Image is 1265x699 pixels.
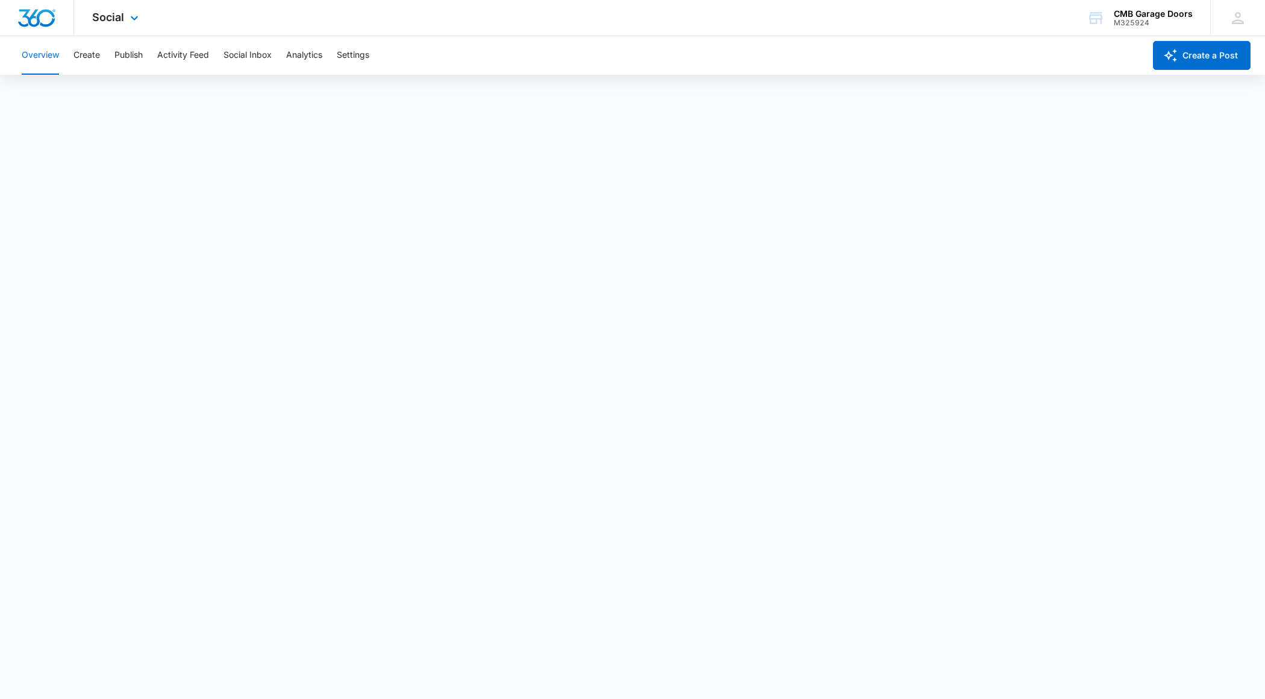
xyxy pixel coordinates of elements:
div: account id [1114,19,1193,27]
button: Social Inbox [223,36,272,75]
button: Activity Feed [157,36,209,75]
button: Analytics [286,36,322,75]
button: Create a Post [1153,41,1251,70]
span: Social [92,11,124,24]
button: Settings [337,36,369,75]
button: Overview [22,36,59,75]
button: Create [73,36,100,75]
div: account name [1114,9,1193,19]
button: Publish [114,36,143,75]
